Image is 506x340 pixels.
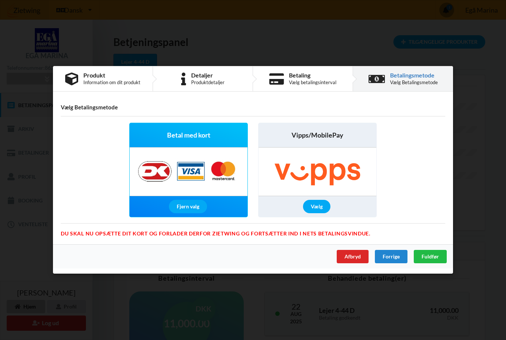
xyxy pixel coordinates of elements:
div: Afbryd [337,250,369,264]
div: Vælg [303,200,330,214]
span: Vipps/MobilePay [292,131,343,140]
div: Vælg betalingsinterval [289,80,336,86]
div: Fjern valg [169,200,207,214]
div: Information om dit produkt [83,80,140,86]
div: Produktdetaljer [191,80,224,86]
div: Betalingsmetode [390,72,438,78]
div: Forrige [375,250,407,264]
span: Fuldfør [422,254,439,260]
div: Betaling [289,72,336,78]
div: Produkt [83,72,140,78]
div: Detaljer [191,72,224,78]
div: Vælg Betalingsmetode [390,80,438,86]
span: Betal med kort [167,131,210,140]
img: Nets [130,148,247,196]
img: Vipps/MobilePay [259,148,376,196]
h4: Vælg Betalingsmetode [61,104,445,111]
div: Du skal nu opsætte dit kort og forlader derfor Zietwing og fortsætter ind i Nets betalingsvindue. [61,224,445,232]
